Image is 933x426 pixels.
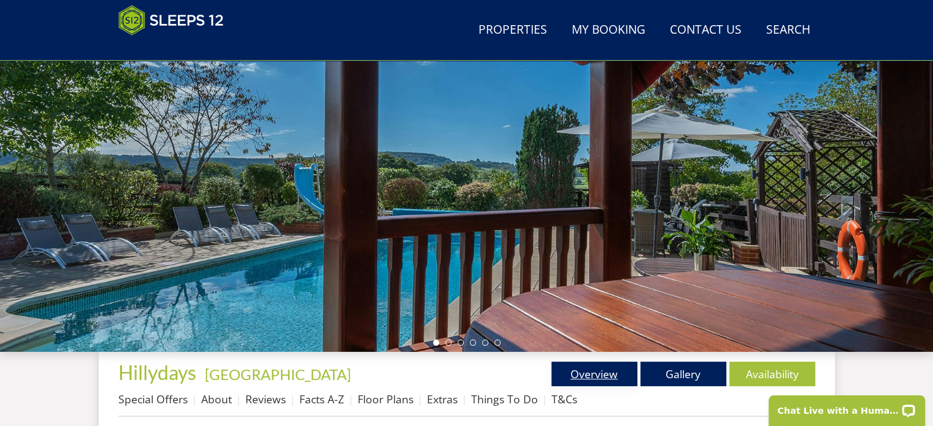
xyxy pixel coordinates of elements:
span: Hillydays [118,360,196,384]
a: Contact Us [665,17,747,44]
a: Facts A-Z [299,392,344,406]
a: Availability [729,362,815,386]
a: About [201,392,232,406]
a: Properties [474,17,552,44]
a: Things To Do [471,392,538,406]
a: [GEOGRAPHIC_DATA] [205,365,351,383]
a: Gallery [640,362,726,386]
iframe: LiveChat chat widget [761,387,933,426]
a: Search [761,17,815,44]
img: Sleeps 12 [118,5,224,36]
a: My Booking [567,17,650,44]
a: Extras [427,392,458,406]
a: T&Cs [551,392,577,406]
a: Overview [551,362,637,386]
iframe: Customer reviews powered by Trustpilot [112,43,241,53]
a: Special Offers [118,392,188,406]
a: Hillydays [118,360,200,384]
span: - [200,365,351,383]
a: Floor Plans [358,392,413,406]
a: Reviews [245,392,286,406]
